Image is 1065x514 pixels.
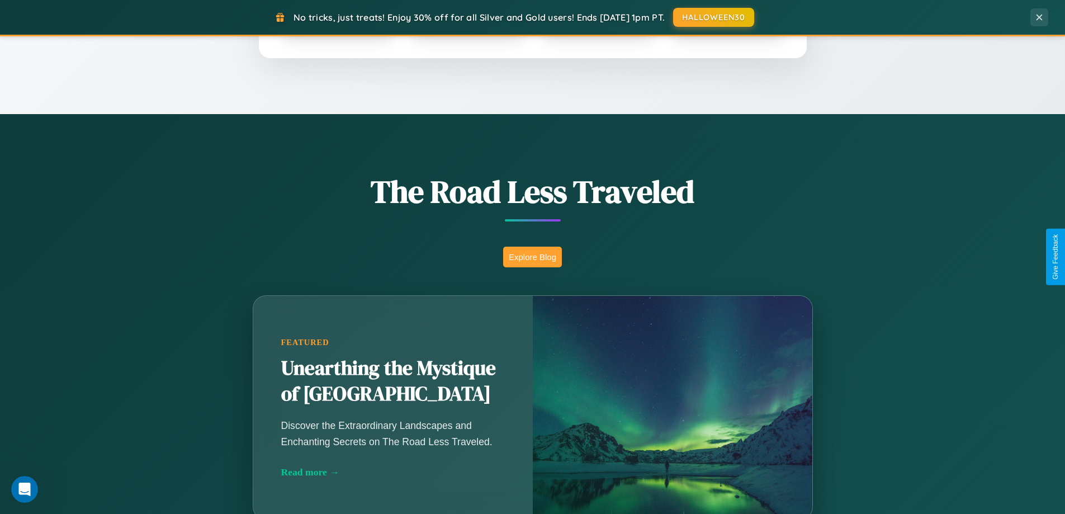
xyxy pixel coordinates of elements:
h2: Unearthing the Mystique of [GEOGRAPHIC_DATA] [281,356,505,407]
p: Discover the Extraordinary Landscapes and Enchanting Secrets on The Road Less Traveled. [281,418,505,449]
span: No tricks, just treats! Enjoy 30% off for all Silver and Gold users! Ends [DATE] 1pm PT. [294,12,665,23]
button: HALLOWEEN30 [673,8,754,27]
div: Give Feedback [1052,234,1059,280]
div: Featured [281,338,505,347]
button: Explore Blog [503,247,562,267]
iframe: Intercom live chat [11,476,38,503]
h1: The Road Less Traveled [197,170,868,213]
div: Read more → [281,466,505,478]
